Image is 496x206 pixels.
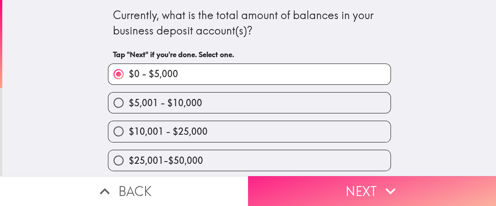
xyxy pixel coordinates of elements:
button: $25,001-$50,000 [108,150,390,171]
span: $0 - $5,000 [129,68,178,80]
div: Currently, what is the total amount of balances in your business deposit account(s)? [113,8,386,38]
button: $10,001 - $25,000 [108,121,390,142]
span: $25,001-$50,000 [129,154,203,167]
span: $5,001 - $10,000 [129,97,202,109]
button: $0 - $5,000 [108,64,390,84]
span: $10,001 - $25,000 [129,125,208,138]
button: Next [248,176,496,206]
button: $5,001 - $10,000 [108,93,390,113]
h6: Tap "Next" if you're done. Select one. [113,49,386,59]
